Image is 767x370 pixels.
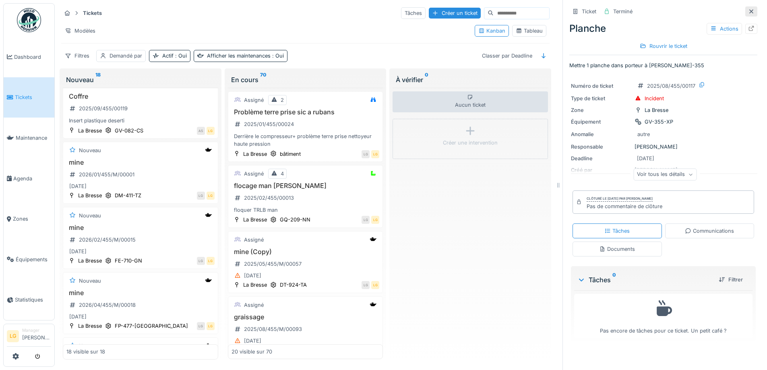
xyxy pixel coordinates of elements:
div: autre [637,130,650,138]
span: Agenda [13,175,51,182]
div: LG [197,192,205,200]
div: LG [371,150,379,158]
a: Dashboard [4,37,54,77]
div: [DATE] [69,248,87,255]
div: Responsable [571,143,631,151]
div: floquer TRLB man [232,206,380,214]
a: Maintenance [4,118,54,158]
div: Deadline [571,155,631,162]
div: 2025/01/455/00024 [244,120,294,128]
div: Assigné [244,236,264,244]
h3: mine [66,289,215,297]
strong: Tickets [80,9,105,17]
div: La Bresse [78,322,102,330]
div: Ticket [582,8,596,15]
a: Équipements [4,239,54,280]
div: Classer par Deadline [478,50,536,62]
div: Communications [685,227,734,235]
span: Tickets [15,93,51,101]
div: GQ-209-NN [280,216,310,223]
div: La Bresse [645,106,668,114]
span: Dashboard [14,53,51,61]
div: 18 visible sur 18 [66,348,105,356]
li: [PERSON_NAME] [22,327,51,345]
div: La Bresse [78,192,102,199]
div: LG [197,257,205,265]
span: : Oui [271,53,284,59]
div: Demandé par [110,52,142,60]
div: FP-477-[GEOGRAPHIC_DATA] [115,322,188,330]
div: LG [197,322,205,330]
li: LG [7,330,19,342]
div: Nouveau [79,212,101,219]
div: Incident [645,95,664,102]
div: La Bresse [78,257,102,265]
div: AS [197,127,205,135]
div: [DATE] [69,313,87,320]
div: La Bresse [78,127,102,134]
div: La Bresse [243,281,267,289]
div: Clôturé le [DATE] par [PERSON_NAME] [587,196,653,202]
div: 2026/02/455/M/00015 [79,236,136,244]
div: LG [207,322,215,330]
img: Badge_color-CXgf-gQk.svg [17,8,41,32]
div: En cours [231,75,380,85]
div: Anomalie [571,130,631,138]
div: LG [371,216,379,224]
span: Zones [13,215,51,223]
div: Nouveau [79,277,101,285]
div: bâtiment [280,150,301,158]
sup: 0 [612,275,616,285]
div: 2026/01/455/M/00001 [79,171,134,178]
div: 2025/08/455/M/00093 [244,325,302,333]
div: LG [362,150,370,158]
div: Numéro de ticket [571,82,631,90]
div: Manager [22,327,51,333]
div: 2 [281,96,284,104]
div: LG [371,281,379,289]
span: : Oui [174,53,187,59]
div: Créer une intervention [443,139,498,147]
h3: flocage man [PERSON_NAME] [232,182,380,190]
div: Tableau [516,27,543,35]
div: [DATE] [244,337,261,345]
div: Nouveau [79,342,101,350]
div: Documents [599,245,635,253]
div: GV-355-XP [645,118,673,126]
div: LG [207,127,215,135]
div: Pas encore de tâches pour ce ticket. Un petit café ? [579,298,747,335]
div: Assigné [244,96,264,104]
div: 2025/05/455/M/00057 [244,260,302,268]
div: DT-924-TA [280,281,307,289]
div: Kanban [478,27,505,35]
div: Aucun ticket [393,91,548,112]
div: [DATE] [244,272,261,279]
div: Actif [162,52,187,60]
div: Nouveau [79,147,101,154]
a: Tickets [4,77,54,118]
div: [PERSON_NAME] [571,143,756,151]
div: Nouveau [66,75,215,85]
div: DM-411-TZ [115,192,141,199]
div: Assigné [244,170,264,178]
h3: graissage [232,313,380,321]
div: GV-082-CS [115,127,143,134]
div: Tâches [401,7,426,19]
div: Équipement [571,118,631,126]
div: La Bresse [243,150,267,158]
div: [DATE] [637,155,654,162]
div: 2025/02/455/00013 [244,194,294,202]
sup: 18 [95,75,101,85]
div: Filtres [61,50,93,62]
div: Modèles [61,25,99,37]
div: Tâches [604,227,630,235]
div: Type de ticket [571,95,631,102]
div: Tâches [577,275,712,285]
a: Zones [4,198,54,239]
div: Zone [571,106,631,114]
div: LG [207,192,215,200]
div: 4 [281,170,284,178]
h3: Coffre [66,93,215,100]
div: Planche [569,21,757,36]
span: Statistiques [15,296,51,304]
